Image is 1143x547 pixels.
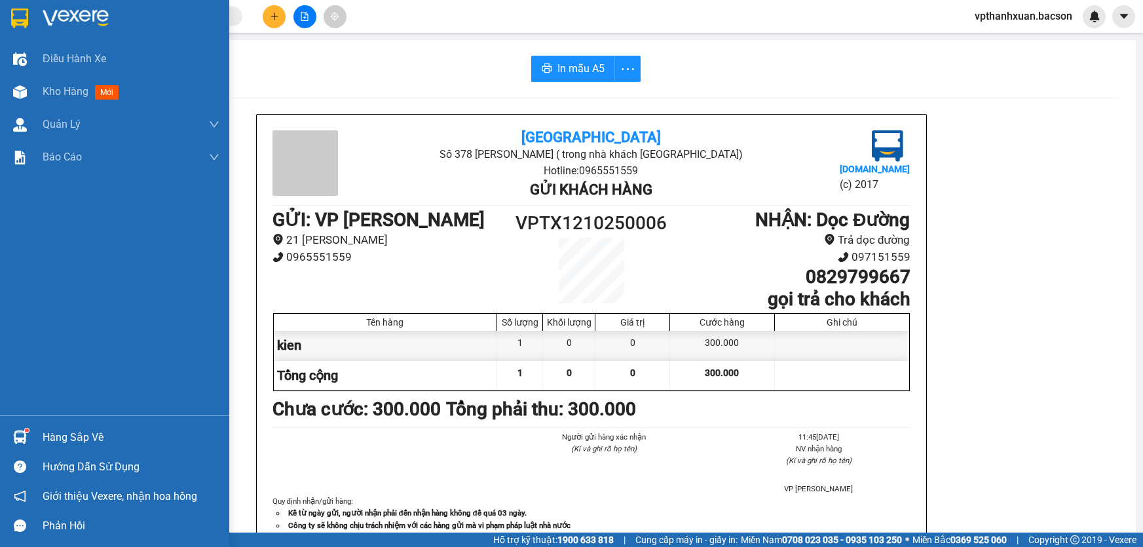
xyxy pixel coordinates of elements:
[43,516,219,536] div: Phản hồi
[755,209,910,231] b: NHẬN : Dọc Đường
[43,149,82,165] span: Báo cáo
[13,151,27,164] img: solution-icon
[277,317,494,328] div: Tên hàng
[705,368,739,378] span: 300.000
[263,5,286,28] button: plus
[272,209,485,231] b: GỬI : VP [PERSON_NAME]
[531,56,615,82] button: printerIn mẫu A5
[630,368,635,378] span: 0
[379,146,804,162] li: Số 378 [PERSON_NAME] ( trong nhà khách [GEOGRAPHIC_DATA])
[543,331,595,360] div: 0
[270,12,279,21] span: plus
[43,428,219,447] div: Hàng sắp về
[11,9,28,28] img: logo-vxr
[786,456,852,465] i: (Kí và ghi rõ họ tên)
[288,533,570,542] strong: Khai thác nội dung, cân kiểm ( hàng giá trị cao) nhận theo thực tế hoá đơn ( nếu có).
[272,234,284,245] span: environment
[300,12,309,21] span: file-add
[782,535,902,545] strong: 0708 023 035 - 0935 103 250
[546,317,591,328] div: Khối lượng
[624,533,626,547] span: |
[673,317,770,328] div: Cước hàng
[671,248,910,266] li: 097151559
[14,461,26,473] span: question-circle
[272,252,284,263] span: phone
[671,288,910,311] h1: gọi trả cho khách
[513,431,696,443] li: Người gửi hàng xác nhận
[614,56,641,82] button: more
[824,234,835,245] span: environment
[1070,535,1079,544] span: copyright
[950,535,1007,545] strong: 0369 525 060
[599,317,666,328] div: Giá trị
[571,444,637,453] i: (Kí và ghi rõ họ tên)
[512,209,671,238] h1: VPTX1210250006
[43,50,106,67] span: Điều hành xe
[13,118,27,132] img: warehouse-icon
[209,152,219,162] span: down
[727,431,910,443] li: 11:45[DATE]
[1017,533,1019,547] span: |
[288,521,571,530] strong: Công ty sẽ không chịu trách nhiệm với các hàng gửi mà vi phạm pháp luật nhà nước
[43,488,197,504] span: Giới thiệu Vexere, nhận hoa hồng
[209,119,219,130] span: down
[288,508,527,518] strong: Kể từ ngày gửi, người nhận phải đến nhận hàng không để quá 03 ngày.
[277,368,338,383] span: Tổng cộng
[293,5,316,28] button: file-add
[741,533,902,547] span: Miền Nam
[778,317,906,328] div: Ghi chú
[595,331,670,360] div: 0
[43,116,81,132] span: Quản Lý
[912,533,1007,547] span: Miền Bắc
[530,181,652,198] b: Gửi khách hàng
[274,331,498,360] div: kien
[905,537,909,542] span: ⚪️
[324,5,347,28] button: aim
[446,398,636,420] b: Tổng phải thu: 300.000
[671,266,910,288] h1: 0829799667
[43,457,219,477] div: Hướng dẫn sử dụng
[635,533,738,547] span: Cung cấp máy in - giấy in:
[542,63,552,75] span: printer
[272,231,512,249] li: 21 [PERSON_NAME]
[379,162,804,179] li: Hotline: 0965551559
[95,85,119,100] span: mới
[330,12,339,21] span: aim
[1112,5,1135,28] button: caret-down
[13,430,27,444] img: warehouse-icon
[671,231,910,249] li: Trả dọc đường
[493,533,614,547] span: Hỗ trợ kỹ thuật:
[840,164,910,174] b: [DOMAIN_NAME]
[964,8,1083,24] span: vpthanhxuan.bacson
[872,130,903,162] img: logo.jpg
[14,519,26,532] span: message
[13,85,27,99] img: warehouse-icon
[567,368,572,378] span: 0
[670,331,774,360] div: 300.000
[840,176,910,193] li: (c) 2017
[272,248,512,266] li: 0965551559
[838,252,849,263] span: phone
[1118,10,1130,22] span: caret-down
[43,85,88,98] span: Kho hàng
[727,483,910,495] li: VP [PERSON_NAME]
[557,535,614,545] strong: 1900 633 818
[272,398,441,420] b: Chưa cước : 300.000
[557,60,605,77] span: In mẫu A5
[1089,10,1100,22] img: icon-new-feature
[727,443,910,455] li: NV nhận hàng
[615,61,640,77] span: more
[497,331,543,360] div: 1
[13,52,27,66] img: warehouse-icon
[14,490,26,502] span: notification
[517,368,523,378] span: 1
[25,428,29,432] sup: 1
[500,317,539,328] div: Số lượng
[521,129,661,145] b: [GEOGRAPHIC_DATA]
